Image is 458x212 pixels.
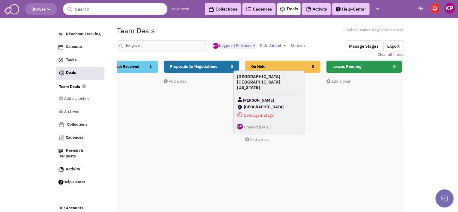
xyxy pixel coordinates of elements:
a: Tasks [55,54,104,66]
a: Add a deal [164,79,188,84]
a: Clear all filters [378,52,403,58]
span: Tasks [66,57,77,62]
span: Our Accounts [58,206,83,211]
span: REachout Tracking [66,31,101,36]
img: help.png [58,180,63,185]
span: Keypoint Partners [213,43,251,48]
span: Created [DATE] [244,125,270,130]
img: Activity.png [306,6,311,12]
span: Calendar [66,44,82,49]
a: Team Deals [59,84,80,90]
a: REachout Tracking [55,29,104,40]
span: Date Added [260,43,281,48]
span: Collections [67,122,88,127]
a: Collections [205,3,241,15]
a: Cadences [242,3,276,15]
button: Date Added [258,43,288,49]
span: 196 [244,113,251,118]
img: help.png [336,7,341,11]
img: icon-tasks.png [58,58,63,62]
span: 0 [312,61,314,73]
img: Cadences_logo.png [58,135,64,140]
img: Activity.png [58,167,64,172]
input: Search deals [117,40,207,52]
img: Keypoint Partners [444,3,455,14]
span: Leases Pending [332,64,361,69]
a: Help-Center [55,177,104,188]
a: Help-Center [332,3,369,15]
button: Keypoint Partners [211,43,257,49]
span: [PERSON_NAME] [243,97,274,104]
a: Add a deal [326,79,350,84]
input: Search [63,3,167,15]
span: Proposals In Negotiations [170,64,217,69]
span: 0 [231,61,233,73]
a: Advanced [172,6,189,12]
img: icon-deals.svg [59,69,65,77]
button: Manage Stages [345,40,382,52]
a: Archived [59,106,96,118]
a: Activity [302,3,331,15]
span: 1 [149,61,152,73]
img: icon-deals.svg [279,5,285,13]
span: States [290,43,302,48]
a: Research Requests [55,145,104,162]
span: Activity [66,166,80,172]
a: Calendar [55,41,104,53]
img: ShoppingCenter [237,104,243,110]
span: Research Requests [58,148,83,159]
a: Add a deal [245,137,269,142]
span: days in stage [237,112,301,119]
img: SmartAdmin [4,3,19,14]
span: Pipeline Owner: Keypoint Partners [343,27,403,33]
a: Deals [279,5,298,13]
a: Collections [55,119,104,131]
a: Add a pipeline [59,93,96,105]
span: Browse [31,6,51,12]
img: icon-collection-lavender-black.svg [208,6,214,12]
h1: Team Deals [117,27,155,34]
button: Export [383,40,403,52]
span: Cadences [66,135,83,140]
a: Activity [55,164,104,175]
img: ny_GipEnDU-kinWYCc5EwQ.png [213,43,219,49]
img: Cadences_logo.png [246,7,251,11]
img: Calendar.png [58,45,63,49]
span: [GEOGRAPHIC_DATA] [244,105,298,109]
a: Deals [56,67,104,80]
button: Browse [25,3,57,15]
button: States [288,43,307,49]
h4: [GEOGRAPHIC_DATA] - [GEOGRAPHIC_DATA], [US_STATE] [237,74,301,90]
img: icon-daysinstage-red.png [237,112,243,118]
span: 0 [393,61,396,73]
a: Cadences [55,132,104,144]
img: Research.png [58,149,63,153]
img: Contact Image [237,97,243,103]
img: icon-collection-lavender.png [58,122,64,128]
span: On Hold [251,64,266,69]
